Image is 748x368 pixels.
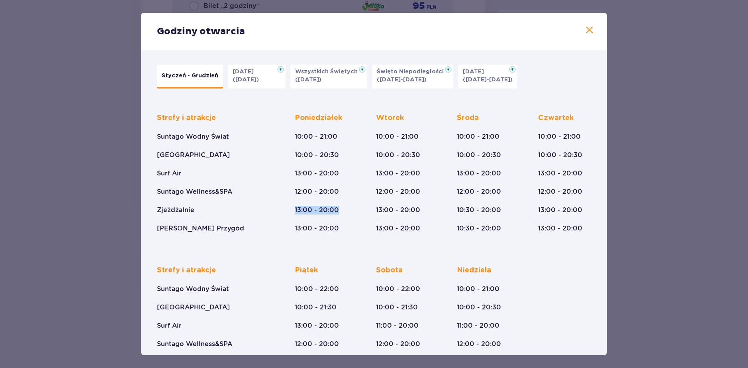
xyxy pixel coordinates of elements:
p: 10:00 - 21:00 [538,132,581,141]
p: 10:00 - 21:00 [457,285,499,293]
p: 10:00 - 21:30 [376,303,418,312]
p: 10:00 - 20:30 [376,151,420,159]
p: 12:00 - 20:00 [295,187,339,196]
p: 11:00 - 20:00 [457,321,499,330]
p: 13:00 - 20:00 [538,206,582,215]
p: [GEOGRAPHIC_DATA] [157,303,230,312]
button: Styczeń - Grudzień [157,65,223,89]
p: 11:00 - 20:00 [376,321,419,330]
p: [DATE] [463,68,489,76]
p: 12:00 - 20:00 [376,187,420,196]
p: Święto Niepodległości [377,68,448,76]
p: 10:00 - 22:00 [295,285,339,293]
p: Suntago Wodny Świat [157,285,229,293]
p: ([DATE]) [295,76,321,84]
p: Zjeżdżalnie [157,206,194,215]
button: Wszystkich Świętych([DATE]) [290,65,367,89]
p: 13:00 - 20:00 [376,169,420,178]
p: 10:00 - 20:30 [538,151,582,159]
p: 13:00 - 20:00 [538,224,582,233]
p: 13:00 - 20:00 [295,224,339,233]
button: [DATE]([DATE]-[DATE]) [458,65,517,89]
p: ([DATE]-[DATE]) [463,76,513,84]
p: Niedziela [457,266,491,275]
p: 12:00 - 20:00 [376,340,420,348]
p: 10:30 - 20:00 [457,224,501,233]
p: ([DATE]-[DATE]) [377,76,427,84]
p: 10:00 - 21:30 [295,303,337,312]
p: Surf Air [157,169,182,178]
p: Piątek [295,266,318,275]
p: [GEOGRAPHIC_DATA] [157,151,230,159]
p: Wszystkich Świętych [295,68,362,76]
p: Środa [457,113,479,123]
p: 12:00 - 20:00 [457,187,501,196]
p: 12:00 - 20:00 [457,340,501,348]
p: [PERSON_NAME] Przygód [157,224,244,233]
p: Czwartek [538,113,574,123]
p: Sobota [376,266,403,275]
p: ([DATE]) [233,76,259,84]
p: 13:00 - 20:00 [376,206,420,215]
p: Strefy i atrakcje [157,266,216,275]
p: 10:00 - 21:00 [457,132,499,141]
button: [DATE]([DATE]) [228,65,286,89]
p: 10:00 - 22:00 [376,285,420,293]
p: 13:00 - 20:00 [295,206,339,215]
p: Strefy i atrakcje [157,113,216,123]
p: Suntago Wellness&SPA [157,187,232,196]
p: Styczeń - Grudzień [162,72,218,80]
p: 13:00 - 20:00 [295,321,339,330]
p: 13:00 - 20:00 [295,169,339,178]
p: Godziny otwarcia [157,26,245,37]
p: 10:00 - 20:30 [457,303,501,312]
p: 10:00 - 20:30 [457,151,501,159]
p: 10:00 - 21:00 [295,132,337,141]
p: Surf Air [157,321,182,330]
p: Poniedziałek [295,113,342,123]
p: 13:00 - 20:00 [376,224,420,233]
p: Suntago Wodny Świat [157,132,229,141]
p: 10:30 - 20:00 [457,206,501,215]
p: 12:00 - 20:00 [295,340,339,348]
p: [DATE] [233,68,258,76]
p: 13:00 - 20:00 [457,169,501,178]
button: Święto Niepodległości([DATE]-[DATE]) [372,65,453,89]
p: 12:00 - 20:00 [538,187,582,196]
p: 10:00 - 21:00 [376,132,419,141]
p: 10:00 - 20:30 [295,151,339,159]
p: Suntago Wellness&SPA [157,340,232,348]
p: 13:00 - 20:00 [538,169,582,178]
p: Wtorek [376,113,404,123]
